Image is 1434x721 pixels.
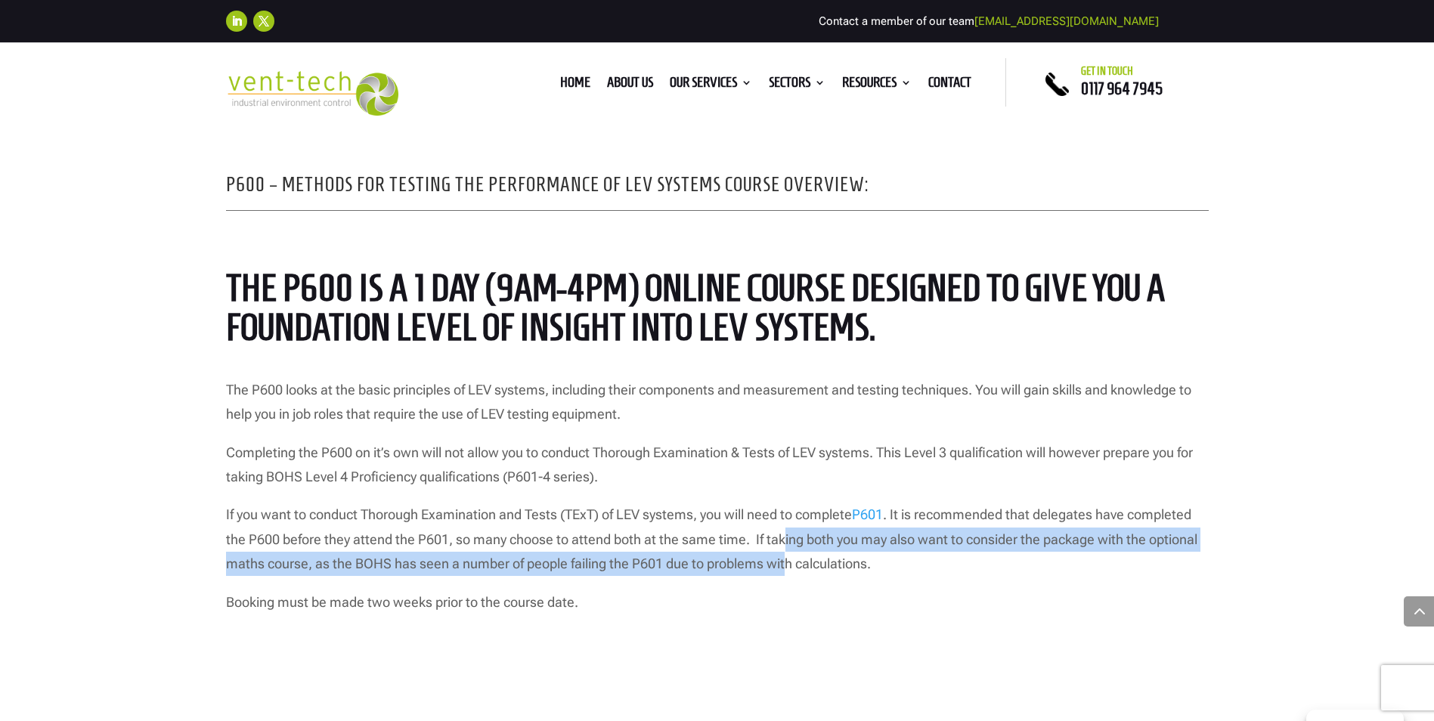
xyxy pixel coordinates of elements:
a: Contact [928,77,971,94]
a: P601 [852,506,883,522]
a: About us [607,77,653,94]
img: 2023-09-27T08_35_16.549ZVENT-TECH---Clear-background [226,71,399,116]
span: Get in touch [1081,65,1133,77]
a: Home [560,77,590,94]
p: Completing the P600 on it’s own will not allow you to conduct Thorough Examination & Tests of LEV... [226,441,1209,503]
a: Follow on X [253,11,274,32]
a: [EMAIL_ADDRESS][DOMAIN_NAME] [974,14,1159,28]
a: Our Services [670,77,752,94]
p: If you want to conduct Thorough Examination and Tests (TExT) of LEV systems, you will need to com... [226,503,1209,589]
a: Resources [842,77,912,94]
h2: P600 – Methods for Testing the Performance of LEV Systems Course Overview: [226,175,1209,202]
p: The P600 looks at the basic principles of LEV systems, including their components and measurement... [226,378,1209,441]
a: 0117 964 7945 [1081,79,1163,97]
a: Follow on LinkedIn [226,11,247,32]
p: Booking must be made two weeks prior to the course date. [226,590,1209,614]
span: Contact a member of our team [819,14,1159,28]
span: The P600 is a 1 day (9am-4pm) ONLINE course designed to give you a foundation level of insight in... [226,267,1165,348]
a: Sectors [769,77,825,94]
